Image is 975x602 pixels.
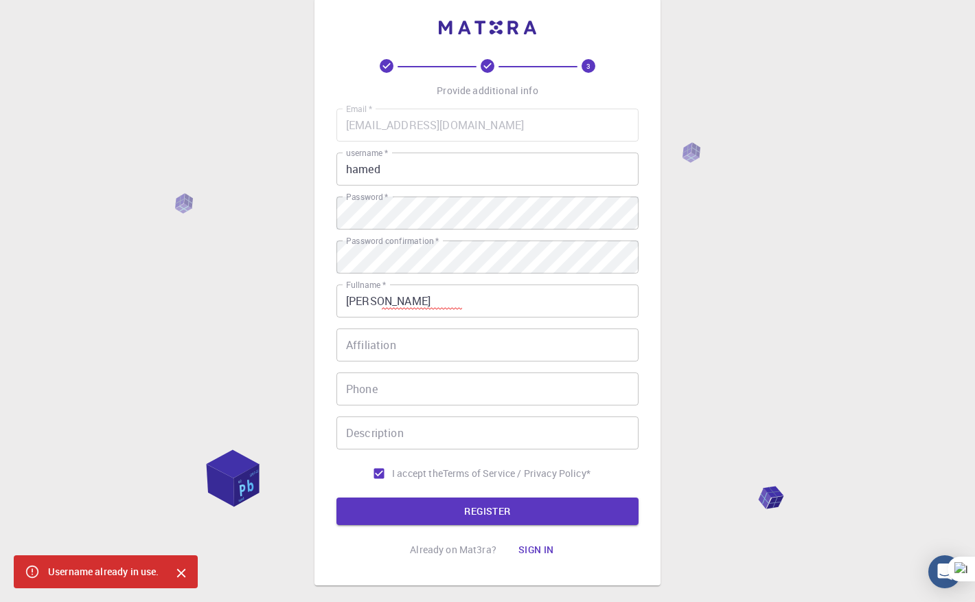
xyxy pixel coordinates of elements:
button: Close [170,562,192,584]
p: Terms of Service / Privacy Policy * [443,467,590,480]
label: Password [346,191,388,203]
button: Sign in [507,536,565,564]
div: Open Intercom Messenger [928,555,961,588]
label: Password confirmation [346,235,439,247]
div: Username already in use. [48,559,159,584]
button: REGISTER [336,498,639,525]
label: Fullname [346,279,386,291]
a: Terms of Service / Privacy Policy* [443,467,590,480]
p: Already on Mat3ra? [410,543,496,557]
text: 3 [586,61,590,71]
p: Provide additional info [437,84,538,98]
label: username [346,147,388,159]
span: I accept the [392,467,443,480]
label: Email [346,103,372,115]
